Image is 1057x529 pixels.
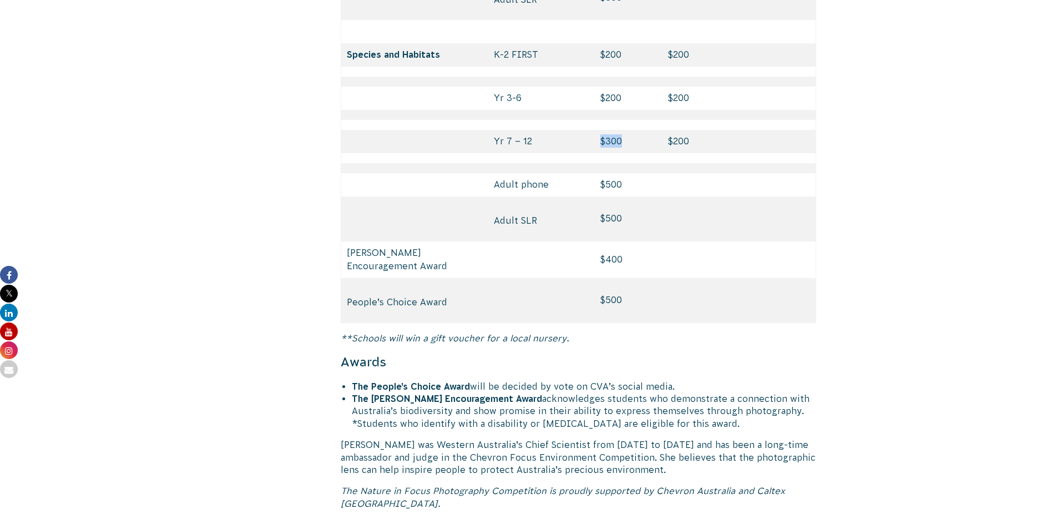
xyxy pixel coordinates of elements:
strong: Species and Habitats [347,49,440,59]
td: K-2 FIRST [488,43,595,67]
td: $300 [595,130,662,153]
td: $200 [595,87,662,110]
p: Adult SLR [494,214,589,226]
p: [PERSON_NAME] was Western Australia’s Chief Scientist from [DATE] to [DATE] and has been a long-t... [341,439,817,476]
em: **Schools will win a gift voucher for a local nursery. [341,333,569,343]
li: acknowledges students who demonstrate a connection with Australia’s biodiversity and show promise... [352,392,817,430]
td: $500 [595,197,662,241]
em: The Nature in Focus Photography Competition is proudly supported by Chevron Australia and Caltex ... [341,486,785,508]
h4: Awards [341,353,817,371]
strong: The [PERSON_NAME] Encouragement Award [352,394,542,404]
td: Adult phone [488,173,595,197]
td: $200 [662,87,816,110]
li: will be decided by vote on CVA’s social media. [352,380,817,392]
td: $500 [595,278,662,323]
p: People’s Choice Award [347,296,483,308]
td: Yr 3-6 [488,87,595,110]
td: $400 [595,241,662,278]
td: $200 [662,43,816,67]
td: $200 [595,43,662,67]
td: $500 [595,173,662,197]
td: Yr 7 – 12 [488,130,595,153]
td: [PERSON_NAME] Encouragement Award [341,241,488,278]
strong: The People’s Choice Award [352,381,470,391]
td: $200 [662,130,816,153]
